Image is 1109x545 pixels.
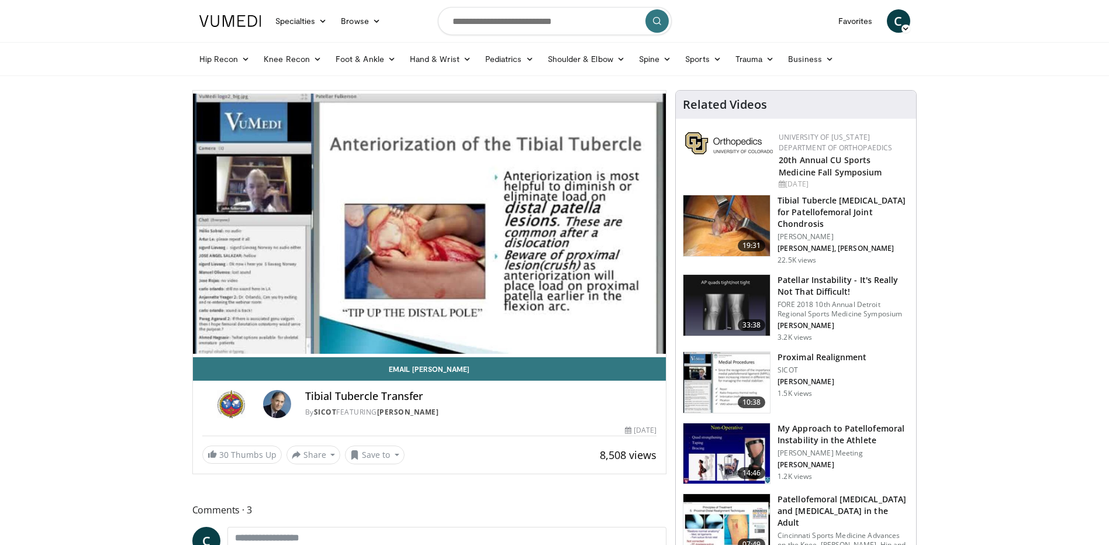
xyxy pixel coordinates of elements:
a: 33:38 Patellar Instability - It's Really Not That Difficult! FORE 2018 10th Annual Detroit Region... [683,274,909,342]
span: 8,508 views [600,448,657,462]
button: Save to [345,446,405,464]
a: SICOT [314,407,337,417]
a: Business [781,47,841,71]
a: Knee Recon [257,47,329,71]
span: 33:38 [738,319,766,331]
a: Shoulder & Elbow [541,47,632,71]
a: 14:46 My Approach to Patellofemoral Instability in the Athlete [PERSON_NAME] Meeting [PERSON_NAME... [683,423,909,485]
video-js: Video Player [193,91,666,357]
span: 14:46 [738,467,766,479]
img: DA_UIUPltOAJ8wcH4xMDoxOjAwMTt5zx.150x105_q85_crop-smart_upscale.jpg [683,423,770,484]
div: [DATE] [625,425,657,436]
h4: Tibial Tubercle Transfer [305,390,657,403]
img: SICOT [202,390,258,418]
p: SICOT [778,365,866,375]
div: By FEATURING [305,407,657,418]
h3: Tibial Tubercle [MEDICAL_DATA] for Patellofemoral Joint Chondrosis [778,195,909,230]
p: [PERSON_NAME] Meeting [778,449,909,458]
span: 10:38 [738,396,766,408]
p: [PERSON_NAME] [778,460,909,470]
button: Share [286,446,341,464]
a: Favorites [831,9,880,33]
a: 10:38 Proximal Realignment SICOT [PERSON_NAME] 1.5K views [683,351,909,413]
p: 1.2K views [778,472,812,481]
span: Comments 3 [192,502,667,518]
a: C [887,9,910,33]
h3: My Approach to Patellofemoral Instability in the Athlete [778,423,909,446]
img: beb460ab-dbae-46a0-9df9-868e24a59263.150x105_q85_crop-smart_upscale.jpg [683,275,770,336]
p: FORE 2018 10th Annual Detroit Regional Sports Medicine Symposium [778,300,909,319]
a: Foot & Ankle [329,47,403,71]
h3: Patellofemoral [MEDICAL_DATA] and [MEDICAL_DATA] in the Adult [778,494,909,529]
a: Browse [334,9,388,33]
span: 19:31 [738,240,766,251]
p: 1.5K views [778,389,812,398]
img: VuMedi Logo [199,15,261,27]
a: Hip Recon [192,47,257,71]
p: [PERSON_NAME] [778,321,909,330]
h4: Related Videos [683,98,767,112]
a: Specialties [268,9,334,33]
a: University of [US_STATE] Department of Orthopaedics [779,132,892,153]
p: [PERSON_NAME] [778,377,866,387]
a: Pediatrics [478,47,541,71]
p: [PERSON_NAME], [PERSON_NAME] [778,244,909,253]
img: Avatar [263,390,291,418]
p: 22.5K views [778,256,816,265]
a: Sports [678,47,728,71]
input: Search topics, interventions [438,7,672,35]
p: 3.2K views [778,333,812,342]
img: 9PXNFW8221SuaG0X4xMDoxOmdtO40mAx.150x105_q85_crop-smart_upscale.jpg [683,352,770,413]
div: [DATE] [779,179,907,189]
h3: Proximal Realignment [778,351,866,363]
a: 20th Annual CU Sports Medicine Fall Symposium [779,154,882,178]
a: Trauma [728,47,782,71]
span: 30 [219,449,229,460]
img: UFuN5x2kP8YLDu1n4xMDoxOjA4MTsiGN.150x105_q85_crop-smart_upscale.jpg [683,195,770,256]
h3: Patellar Instability - It's Really Not That Difficult! [778,274,909,298]
a: 30 Thumbs Up [202,446,282,464]
a: 19:31 Tibial Tubercle [MEDICAL_DATA] for Patellofemoral Joint Chondrosis [PERSON_NAME] [PERSON_NA... [683,195,909,265]
a: Spine [632,47,678,71]
a: [PERSON_NAME] [377,407,439,417]
p: [PERSON_NAME] [778,232,909,242]
a: Hand & Wrist [403,47,478,71]
a: Email [PERSON_NAME] [193,357,666,381]
img: 355603a8-37da-49b6-856f-e00d7e9307d3.png.150x105_q85_autocrop_double_scale_upscale_version-0.2.png [685,132,773,154]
